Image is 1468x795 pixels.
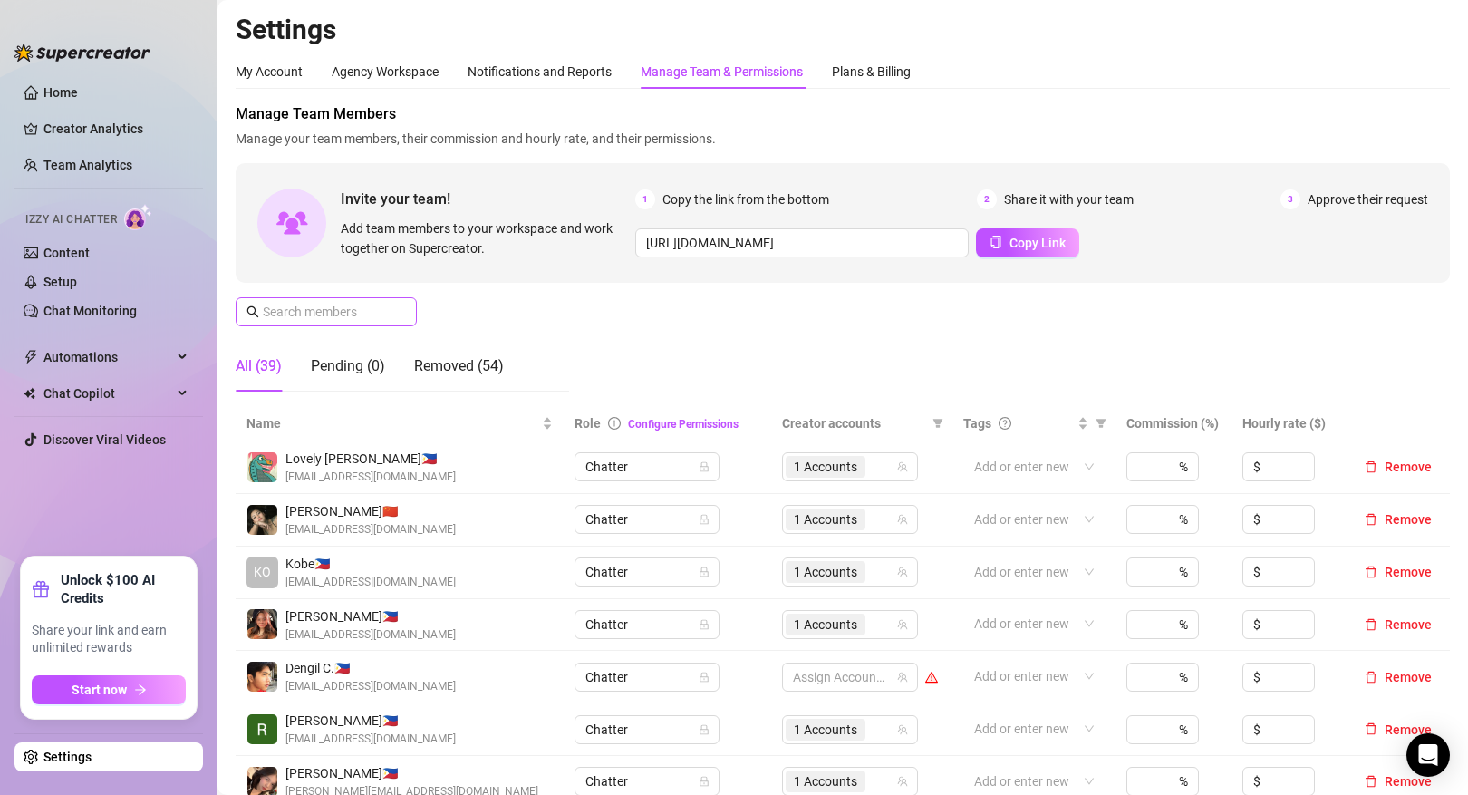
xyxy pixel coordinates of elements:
span: filter [929,410,947,437]
span: 1 Accounts [794,509,857,529]
span: lock [699,619,710,630]
th: Commission (%) [1115,406,1231,441]
a: Team Analytics [43,158,132,172]
div: Manage Team & Permissions [641,62,803,82]
span: Lovely [PERSON_NAME] 🇵🇭 [285,449,456,469]
span: delete [1365,461,1377,473]
div: Pending (0) [311,355,385,377]
span: Kobe 🇵🇭 [285,554,456,574]
button: Remove [1357,771,1439,792]
span: Remove [1385,565,1432,579]
span: team [897,619,908,630]
button: Remove [1357,509,1439,530]
span: Share your link and earn unlimited rewards [32,622,186,657]
span: 1 Accounts [786,614,865,635]
span: 1 Accounts [786,719,865,741]
span: warning [925,671,938,684]
span: Tags [963,413,991,433]
div: All (39) [236,355,282,377]
img: Chat Copilot [24,387,35,400]
a: Home [43,85,78,100]
span: [EMAIL_ADDRESS][DOMAIN_NAME] [285,469,456,486]
a: Setup [43,275,77,289]
span: Invite your team! [341,188,635,210]
img: logo-BBDzfeDw.svg [14,44,150,62]
span: question-circle [999,417,1011,430]
span: info-circle [608,417,621,430]
span: lock [699,776,710,787]
a: Content [43,246,90,260]
span: [PERSON_NAME] 🇵🇭 [285,606,456,626]
img: Dengil Consigna [247,662,277,692]
button: Remove [1357,456,1439,478]
span: Chatter [585,716,709,743]
span: [PERSON_NAME] 🇵🇭 [285,711,456,731]
span: Share it with your team [1004,189,1134,209]
span: [EMAIL_ADDRESS][DOMAIN_NAME] [285,678,456,695]
span: 1 Accounts [786,561,865,583]
span: lock [699,724,710,735]
span: 2 [977,189,997,209]
div: My Account [236,62,303,82]
a: Discover Viral Videos [43,432,166,447]
div: Plans & Billing [832,62,911,82]
button: Remove [1357,666,1439,688]
span: Remove [1385,774,1432,789]
span: 1 Accounts [786,509,865,530]
span: Start now [72,683,127,697]
span: [PERSON_NAME] 🇵🇭 [285,763,538,783]
span: team [897,567,908,577]
span: team [897,776,908,787]
span: search [246,305,259,318]
strong: Unlock $100 AI Credits [61,571,186,607]
span: Chat Copilot [43,379,172,408]
span: [EMAIL_ADDRESS][DOMAIN_NAME] [285,574,456,591]
span: lock [699,461,710,472]
span: 1 Accounts [794,720,857,740]
span: lock [699,514,710,525]
span: gift [32,580,50,598]
img: Lovely Gablines [247,452,277,482]
span: team [897,672,908,683]
span: 1 Accounts [786,771,865,792]
span: team [897,461,908,472]
span: Remove [1385,512,1432,527]
span: KO [254,562,271,582]
span: 1 Accounts [794,615,857,635]
input: Search members [263,302,391,322]
span: [EMAIL_ADDRESS][DOMAIN_NAME] [285,521,456,538]
span: 1 [635,189,655,209]
span: Chatter [585,664,709,691]
span: Chatter [585,558,709,586]
div: Open Intercom Messenger [1406,733,1450,777]
span: Izzy AI Chatter [25,211,117,228]
span: Manage your team members, their commission and hourly rate, and their permissions. [236,129,1450,149]
span: filter [1096,418,1106,429]
span: delete [1365,618,1377,631]
div: Notifications and Reports [468,62,612,82]
a: Chat Monitoring [43,304,137,318]
span: team [897,514,908,525]
span: delete [1365,566,1377,578]
h2: Settings [236,13,1450,47]
button: Remove [1357,719,1439,741]
img: Aliyah Espiritu [247,609,277,639]
span: Automations [43,343,172,372]
span: Approve their request [1308,189,1428,209]
th: Hourly rate ($) [1231,406,1347,441]
img: Yvanne Pingol [247,505,277,535]
span: Dengil C. 🇵🇭 [285,658,456,678]
button: Start nowarrow-right [32,675,186,704]
span: Add team members to your workspace and work together on Supercreator. [341,218,628,258]
span: Chatter [585,453,709,480]
span: 3 [1280,189,1300,209]
span: Remove [1385,460,1432,474]
div: Agency Workspace [332,62,439,82]
span: Chatter [585,768,709,795]
span: Role [575,416,601,431]
span: Creator accounts [782,413,925,433]
button: Remove [1357,614,1439,635]
span: lock [699,672,710,683]
button: Copy Link [976,228,1079,257]
a: Creator Analytics [43,114,188,143]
